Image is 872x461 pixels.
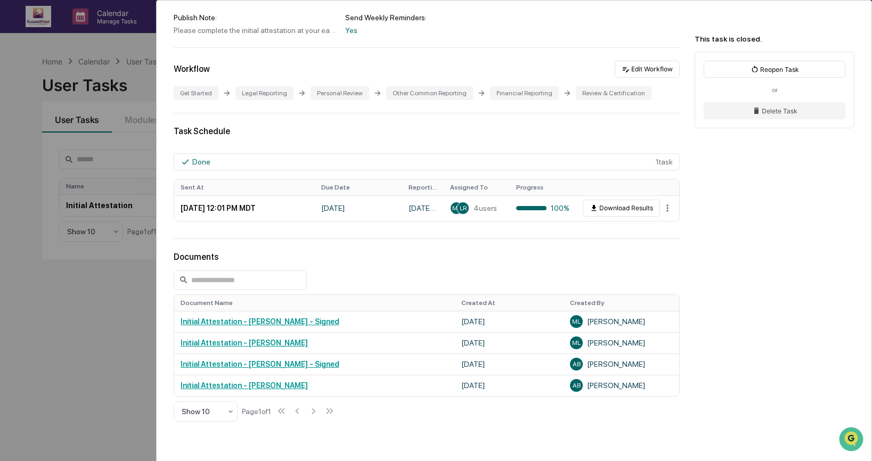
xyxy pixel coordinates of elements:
div: We're available if you need us! [36,92,135,101]
div: Start new chat [36,81,175,92]
div: Get Started [174,86,218,100]
div: [PERSON_NAME] [570,379,673,392]
th: Reporting Date [402,179,444,195]
span: Preclearance [21,134,69,145]
div: 1 task [174,153,680,170]
div: Personal Review [311,86,369,100]
div: Please complete the initial attestation at your earliest convenience. [174,26,337,35]
td: [DATE] [455,311,564,332]
p: How can we help? [11,22,194,39]
span: AB [573,382,581,389]
button: Reopen Task [704,61,845,78]
div: Done [192,158,210,166]
th: Created By [564,295,679,311]
th: Assigned To [444,179,510,195]
div: 🔎 [11,155,19,164]
th: Created At [455,295,564,311]
div: Workflow [174,64,210,74]
div: This task is closed. [695,35,854,43]
button: Delete Task [704,102,845,119]
a: Initial Attestation - [PERSON_NAME] - Signed [181,317,339,326]
th: Progress [510,179,576,195]
iframe: Open customer support [838,426,867,455]
a: 🖐️Preclearance [6,130,73,149]
div: 🗄️ [77,135,86,144]
div: [PERSON_NAME] [570,358,673,371]
span: AB [573,360,581,368]
a: Initial Attestation - [PERSON_NAME] - Signed [181,360,339,368]
span: Data Lookup [21,154,67,165]
div: Other Common Reporting [386,86,473,100]
span: ML [572,318,581,325]
th: Document Name [174,295,455,311]
a: Initial Attestation - [PERSON_NAME] [181,339,308,347]
div: 100% [516,204,569,212]
div: [PERSON_NAME] [570,315,673,328]
span: ML [572,339,581,347]
div: Legal Reporting [235,86,294,100]
div: Documents [174,252,680,262]
th: Sent At [174,179,315,195]
div: Financial Reporting [490,86,559,100]
td: [DATE] [455,375,564,396]
span: Pylon [106,180,129,188]
button: Download Results [583,200,660,217]
button: Edit Workflow [615,61,680,78]
button: Start new chat [181,85,194,97]
div: [PERSON_NAME] [570,336,673,349]
td: [DATE] [315,195,402,221]
span: LR [460,204,467,212]
td: [DATE] [455,332,564,353]
td: [DATE] 12:01 PM MDT [174,195,315,221]
div: 🖐️ [11,135,19,144]
img: 1746055101610-c473b297-6a78-478c-a979-82029cc54cd1 [11,81,30,101]
div: Review & Certification [576,86,651,100]
div: Task Schedule [174,126,680,136]
div: Publish Note: [174,13,337,22]
span: ML [452,204,461,212]
div: Yes [345,26,508,35]
a: 🔎Data Lookup [6,150,71,169]
a: Powered byPylon [75,180,129,188]
td: [DATE] [455,353,564,375]
span: Attestations [88,134,132,145]
span: 4 users [474,204,497,212]
td: [DATE] - [DATE] [402,195,444,221]
th: Due Date [315,179,402,195]
a: Initial Attestation - [PERSON_NAME] [181,381,308,390]
a: 🗄️Attestations [73,130,136,149]
div: Send Weekly Reminders: [345,13,508,22]
div: or [704,86,845,94]
div: Page 1 of 1 [242,407,271,416]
